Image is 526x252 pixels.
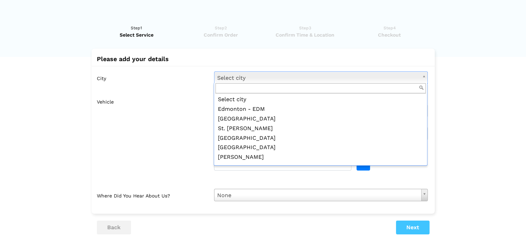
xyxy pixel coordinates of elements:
div: Select city [215,95,426,105]
div: [GEOGRAPHIC_DATA] [215,134,426,143]
div: [GEOGRAPHIC_DATA] [215,114,426,124]
div: Edmonton - EDM [215,105,426,114]
div: Beaumont [215,162,426,172]
div: St. [PERSON_NAME] [215,124,426,134]
div: [GEOGRAPHIC_DATA] [215,143,426,153]
div: [PERSON_NAME] [215,153,426,162]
